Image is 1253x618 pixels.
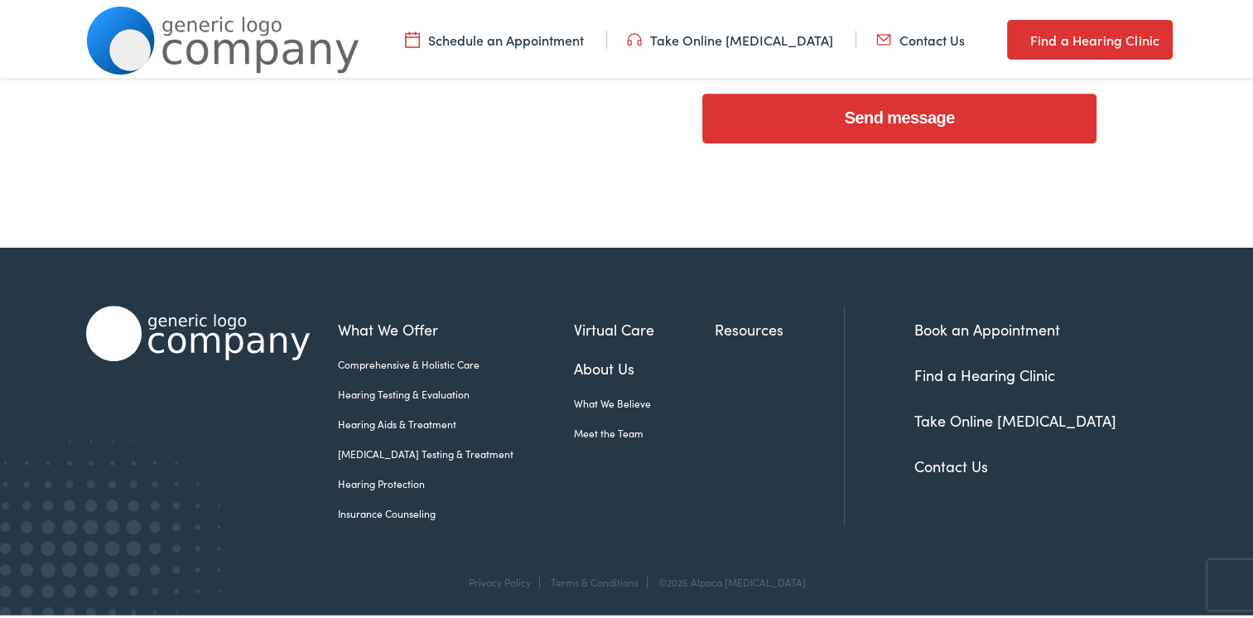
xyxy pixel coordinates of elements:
[574,354,715,376] a: About Us
[338,473,574,488] a: Hearing Protection
[338,443,574,458] a: [MEDICAL_DATA] Testing & Treatment
[914,316,1060,336] a: Book an Appointment
[914,361,1055,382] a: Find a Hearing Clinic
[574,393,715,408] a: What We Believe
[715,315,844,337] a: Resources
[914,452,988,473] a: Contact Us
[1007,27,1022,46] img: utility icon
[405,27,584,46] a: Schedule an Appointment
[627,27,833,46] a: Take Online [MEDICAL_DATA]
[650,573,806,585] div: ©2025 Alpaca [MEDICAL_DATA]
[574,315,715,337] a: Virtual Care
[338,384,574,398] a: Hearing Testing & Evaluation
[405,27,420,46] img: utility icon
[86,302,310,358] img: Alpaca Audiology
[338,354,574,369] a: Comprehensive & Holistic Care
[574,422,715,437] a: Meet the Team
[338,315,574,337] a: What We Offer
[702,90,1096,140] input: Send message
[876,27,965,46] a: Contact Us
[551,572,639,586] a: Terms & Conditions
[1007,17,1173,56] a: Find a Hearing Clinic
[627,27,642,46] img: utility icon
[469,572,531,586] a: Privacy Policy
[876,27,891,46] img: utility icon
[338,503,574,518] a: Insurance Counseling
[338,413,574,428] a: Hearing Aids & Treatment
[914,407,1116,427] a: Take Online [MEDICAL_DATA]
